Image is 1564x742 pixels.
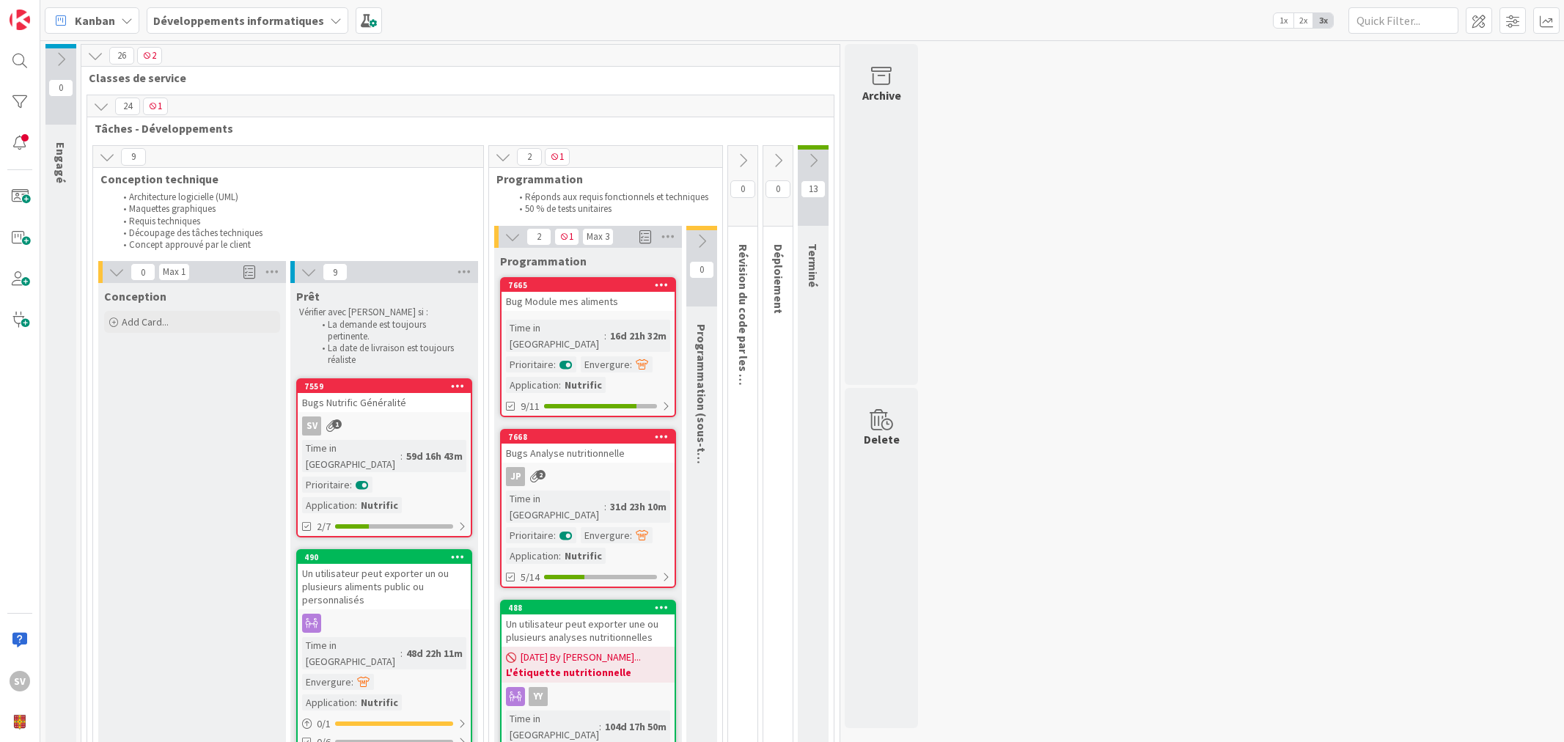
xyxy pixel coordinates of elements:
div: Prioritaire [506,356,554,372]
div: SV [10,671,30,691]
div: Time in [GEOGRAPHIC_DATA] [302,440,400,472]
div: Application [302,694,355,710]
span: 1 [143,98,168,115]
span: : [355,694,357,710]
div: Max 1 [163,268,186,276]
a: 7668Bugs Analyse nutritionnelleJPTime in [GEOGRAPHIC_DATA]:31d 23h 10mPrioritaire:Envergure:Appli... [500,429,676,588]
li: Architecture logicielle (UML) [115,191,468,203]
span: 9 [323,263,348,281]
div: Application [302,497,355,513]
div: YY [529,687,548,706]
span: Tâches - Développements [95,121,815,136]
div: SV [298,416,471,436]
div: Application [506,548,559,564]
span: 2 [137,47,162,65]
div: Nutrific [357,694,402,710]
span: 5/14 [521,570,540,585]
img: Visit kanbanzone.com [10,10,30,30]
div: 490 [298,551,471,564]
span: Révision du code par les pairs [736,244,751,400]
div: 7668 [508,432,675,442]
li: La demande est toujours pertinente. [314,319,470,343]
div: Bugs Analyse nutritionnelle [502,444,675,463]
span: 0 / 1 [317,716,331,732]
span: : [400,448,403,464]
span: : [559,377,561,393]
div: 7559 [304,381,471,392]
a: 7559Bugs Nutrific GénéralitéSVTime in [GEOGRAPHIC_DATA]:59d 16h 43mPrioritaire:Application:Nutrif... [296,378,472,537]
input: Quick Filter... [1348,7,1458,34]
span: 2 [536,470,546,480]
div: Nutrific [561,377,606,393]
div: 490Un utilisateur peut exporter un ou plusieurs aliments public ou personnalisés [298,551,471,609]
span: 0 [689,261,714,279]
span: Conception technique [100,172,465,186]
span: 2x [1293,13,1313,28]
span: Add Card... [122,315,169,328]
span: : [400,645,403,661]
li: Maquettes graphiques [115,203,468,215]
span: Engagé [54,142,68,183]
div: 59d 16h 43m [403,448,466,464]
li: Concept approuvé par le client [115,239,468,251]
div: Un utilisateur peut exporter une ou plusieurs analyses nutritionnelles [502,614,675,647]
span: Prêt [296,289,320,304]
span: : [599,719,601,735]
div: YY [502,687,675,706]
div: Time in [GEOGRAPHIC_DATA] [302,637,400,669]
span: : [554,356,556,372]
span: 2 [517,148,542,166]
li: Requis techniques [115,216,468,227]
img: avatar [10,712,30,732]
div: JP [506,467,525,486]
span: [DATE] By [PERSON_NAME]... [521,650,641,665]
div: JP [502,467,675,486]
div: Nutrific [357,497,402,513]
div: 7665 [508,280,675,290]
div: 7668 [502,430,675,444]
li: Réponds aux requis fonctionnels et techniques [511,191,716,203]
div: Delete [864,430,900,448]
div: 16d 21h 32m [606,328,670,344]
div: Envergure [302,674,351,690]
span: 13 [801,180,826,198]
b: L'étiquette nutritionnelle [506,665,670,680]
span: : [554,527,556,543]
div: 488 [508,603,675,613]
span: 26 [109,47,134,65]
div: 488Un utilisateur peut exporter une ou plusieurs analyses nutritionnelles [502,601,675,647]
div: Nutrific [561,548,606,564]
span: 1 [554,228,579,246]
span: 0 [766,180,790,198]
div: 7665 [502,279,675,292]
span: Programmation [496,172,704,186]
div: Prioritaire [506,527,554,543]
li: Découpage des tâches techniques [115,227,468,239]
div: 488 [502,601,675,614]
li: La date de livraison est toujours réaliste [314,342,470,367]
div: 7668Bugs Analyse nutritionnelle [502,430,675,463]
span: Classes de service [89,70,821,85]
span: 0 [730,180,755,198]
span: Programmation (sous-tâches) [694,324,709,488]
div: 31d 23h 10m [606,499,670,515]
span: Terminé [806,243,820,287]
span: 2/7 [317,519,331,535]
div: Prioritaire [302,477,350,493]
div: Max 3 [587,233,609,240]
span: 1 [545,148,570,166]
div: Envergure [581,527,630,543]
div: 7665Bug Module mes aliments [502,279,675,311]
span: 0 [48,79,73,97]
span: : [630,527,632,543]
span: 2 [526,228,551,246]
span: 0 [131,263,155,281]
div: Time in [GEOGRAPHIC_DATA] [506,320,604,352]
span: : [604,328,606,344]
div: Application [506,377,559,393]
div: Envergure [581,356,630,372]
span: 9/11 [521,399,540,414]
span: 3x [1313,13,1333,28]
span: : [559,548,561,564]
div: 7559 [298,380,471,393]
